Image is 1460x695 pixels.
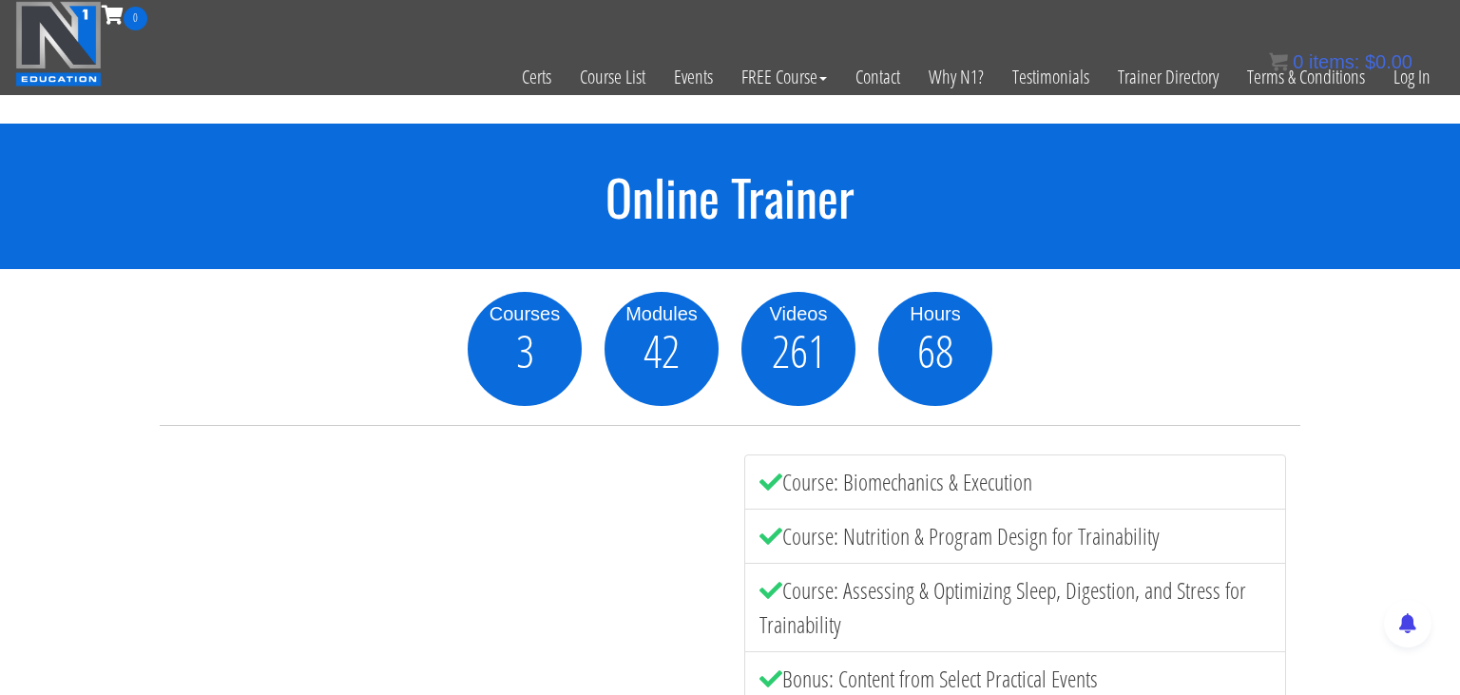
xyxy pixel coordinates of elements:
[744,563,1286,652] li: Course: Assessing & Optimizing Sleep, Digestion, and Stress for Trainability
[744,454,1286,510] li: Course: Biomechanics & Execution
[1269,52,1288,71] img: icon11.png
[1365,51,1375,72] span: $
[566,30,660,124] a: Course List
[124,7,147,30] span: 0
[1365,51,1412,72] bdi: 0.00
[1104,30,1233,124] a: Trainer Directory
[1233,30,1379,124] a: Terms & Conditions
[914,30,998,124] a: Why N1?
[841,30,914,124] a: Contact
[605,299,719,328] div: Modules
[102,2,147,28] a: 0
[772,328,826,374] span: 261
[1379,30,1445,124] a: Log In
[508,30,566,124] a: Certs
[660,30,727,124] a: Events
[1269,51,1412,72] a: 0 items: $0.00
[15,1,102,87] img: n1-education
[1293,51,1303,72] span: 0
[741,299,855,328] div: Videos
[998,30,1104,124] a: Testimonials
[1309,51,1359,72] span: items:
[744,509,1286,564] li: Course: Nutrition & Program Design for Trainability
[468,299,582,328] div: Courses
[727,30,841,124] a: FREE Course
[644,328,680,374] span: 42
[878,299,992,328] div: Hours
[917,328,953,374] span: 68
[516,328,534,374] span: 3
